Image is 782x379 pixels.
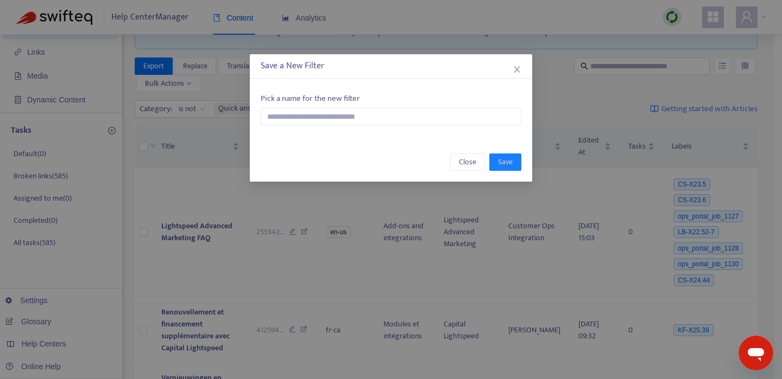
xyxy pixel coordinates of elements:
button: Close [511,63,523,75]
div: Save a New Filter [261,60,521,73]
h6: Pick a name for the new filter [261,94,521,104]
button: Save [489,153,521,171]
button: Close [450,153,485,171]
span: Close [459,156,476,168]
iframe: Button to launch messaging window [739,336,773,370]
span: close [513,65,521,74]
